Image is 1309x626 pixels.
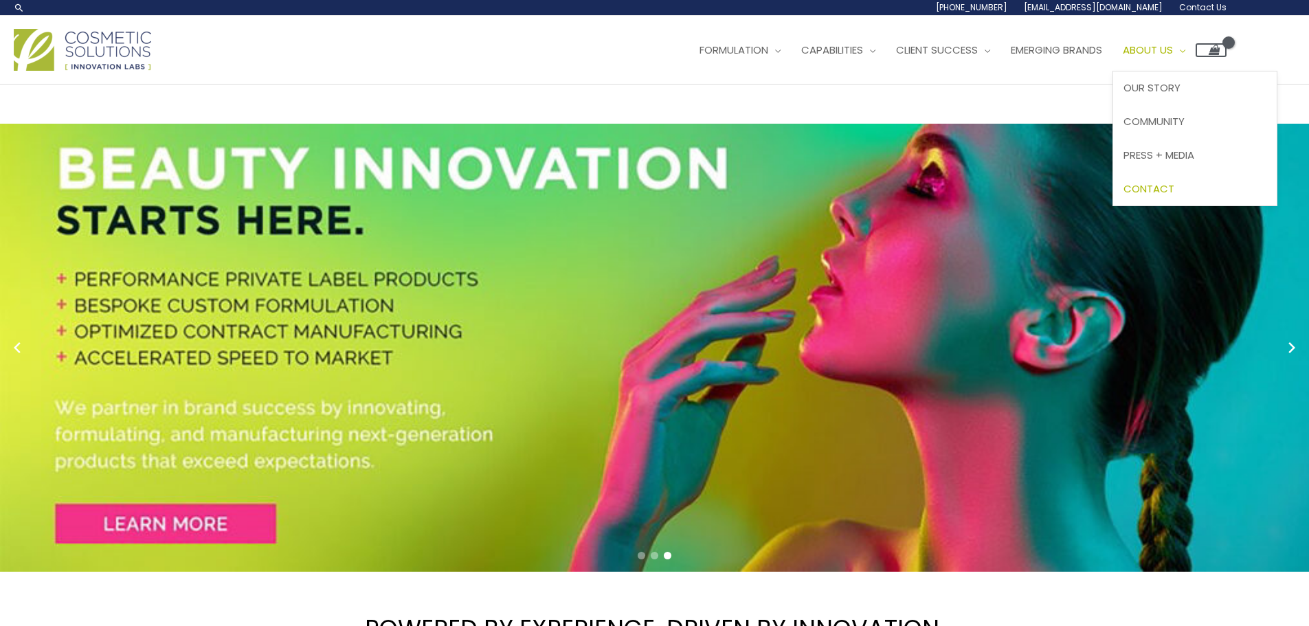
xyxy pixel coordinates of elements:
[7,337,27,358] button: Previous slide
[1113,172,1277,205] a: Contact
[936,1,1007,13] span: [PHONE_NUMBER]
[1112,30,1196,71] a: About Us
[1123,43,1173,57] span: About Us
[896,43,978,57] span: Client Success
[1282,337,1302,358] button: Next slide
[1179,1,1227,13] span: Contact Us
[886,30,1000,71] a: Client Success
[700,43,768,57] span: Formulation
[1024,1,1163,13] span: [EMAIL_ADDRESS][DOMAIN_NAME]
[1123,181,1174,196] span: Contact
[801,43,863,57] span: Capabilities
[14,29,151,71] img: Cosmetic Solutions Logo
[638,552,645,559] span: Go to slide 1
[14,2,25,13] a: Search icon link
[1000,30,1112,71] a: Emerging Brands
[1113,71,1277,105] a: Our Story
[1123,114,1185,128] span: Community
[664,552,671,559] span: Go to slide 3
[791,30,886,71] a: Capabilities
[689,30,791,71] a: Formulation
[651,552,658,559] span: Go to slide 2
[1123,148,1194,162] span: Press + Media
[1123,80,1181,95] span: Our Story
[679,30,1227,71] nav: Site Navigation
[1011,43,1102,57] span: Emerging Brands
[1113,105,1277,139] a: Community
[1113,138,1277,172] a: Press + Media
[1196,43,1227,57] a: View Shopping Cart, empty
